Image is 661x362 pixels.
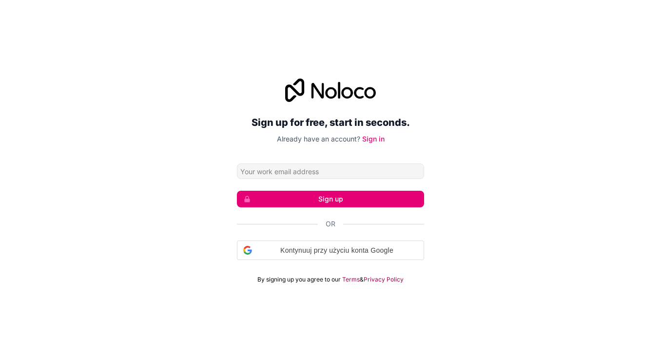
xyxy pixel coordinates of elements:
[237,163,424,179] input: Email address
[256,245,418,256] span: Kontynuuj przy użyciu konta Google
[237,241,424,260] div: Kontynuuj przy użyciu konta Google
[364,276,404,283] a: Privacy Policy
[257,276,341,283] span: By signing up you agree to our
[362,135,385,143] a: Sign in
[237,114,424,131] h2: Sign up for free, start in seconds.
[342,276,360,283] a: Terms
[277,135,360,143] span: Already have an account?
[360,276,364,283] span: &
[237,191,424,207] button: Sign up
[326,219,335,229] span: Or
